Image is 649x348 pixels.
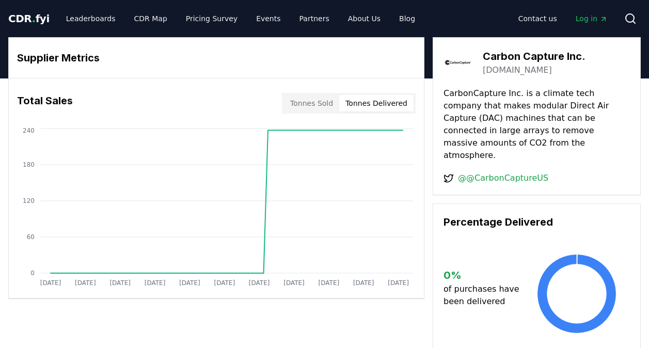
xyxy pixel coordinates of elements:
[248,9,289,28] a: Events
[8,12,50,25] span: CDR fyi
[109,279,131,287] tspan: [DATE]
[178,9,246,28] a: Pricing Survey
[75,279,96,287] tspan: [DATE]
[444,87,630,162] p: CarbonCapture Inc. is a climate tech company that makes modular Direct Air Capture (DAC) machines...
[32,12,36,25] span: .
[388,279,409,287] tspan: [DATE]
[283,279,305,287] tspan: [DATE]
[23,161,35,168] tspan: 180
[444,267,524,283] h3: 0 %
[145,279,166,287] tspan: [DATE]
[291,9,338,28] a: Partners
[576,13,608,24] span: Log in
[340,9,389,28] a: About Us
[17,50,416,66] h3: Supplier Metrics
[510,9,616,28] nav: Main
[249,279,270,287] tspan: [DATE]
[353,279,374,287] tspan: [DATE]
[444,48,472,77] img: Carbon Capture Inc.-logo
[458,172,548,184] a: @@CarbonCaptureUS
[483,49,585,64] h3: Carbon Capture Inc.
[444,283,524,308] p: of purchases have been delivered
[126,9,176,28] a: CDR Map
[284,95,339,112] button: Tonnes Sold
[567,9,616,28] a: Log in
[510,9,565,28] a: Contact us
[214,279,235,287] tspan: [DATE]
[391,9,423,28] a: Blog
[30,270,35,277] tspan: 0
[27,233,35,241] tspan: 60
[23,197,35,204] tspan: 120
[58,9,423,28] nav: Main
[17,93,73,114] h3: Total Sales
[339,95,414,112] button: Tonnes Delivered
[319,279,340,287] tspan: [DATE]
[8,11,50,26] a: CDR.fyi
[179,279,200,287] tspan: [DATE]
[40,279,61,287] tspan: [DATE]
[23,127,35,134] tspan: 240
[444,214,630,230] h3: Percentage Delivered
[58,9,124,28] a: Leaderboards
[483,64,552,76] a: [DOMAIN_NAME]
